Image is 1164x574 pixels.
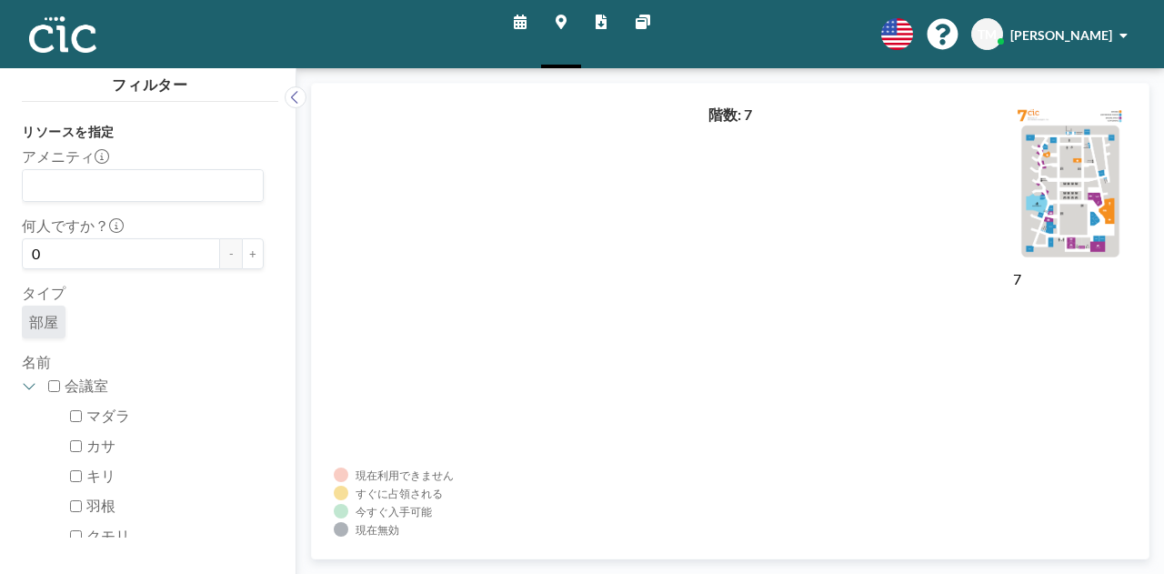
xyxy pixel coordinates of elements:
[65,377,108,394] font: 会議室
[220,238,242,269] button: -
[708,106,752,123] font: 階数: 7
[86,497,115,514] font: 羽根
[22,353,51,370] font: 名前
[112,76,189,93] font: フィルター
[1013,270,1021,287] font: 7
[86,527,130,544] font: クモリ
[1010,27,1112,43] font: [PERSON_NAME]
[1013,106,1127,267] img: e756fe08e05d43b3754d147caf3627ee.png
[23,170,263,201] div: オプションを検索
[22,147,95,165] font: アメニティ
[29,16,96,53] img: 組織ロゴ
[356,487,443,500] font: すぐに占領される
[86,467,115,484] font: キリ
[29,313,58,330] font: 部屋
[25,174,253,197] input: オプションを検索
[229,247,234,261] font: -
[242,238,264,269] button: +
[356,523,399,537] font: 現在無効
[86,437,115,454] font: カサ
[356,468,454,482] font: 現在利用できません
[22,124,115,139] font: リソースを指定
[249,247,256,261] font: +
[86,407,130,424] font: マダラ
[22,217,109,234] font: 何人ですか？
[978,26,997,42] font: TM
[356,505,432,519] font: 今すぐ入手可能
[22,284,65,301] font: タイプ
